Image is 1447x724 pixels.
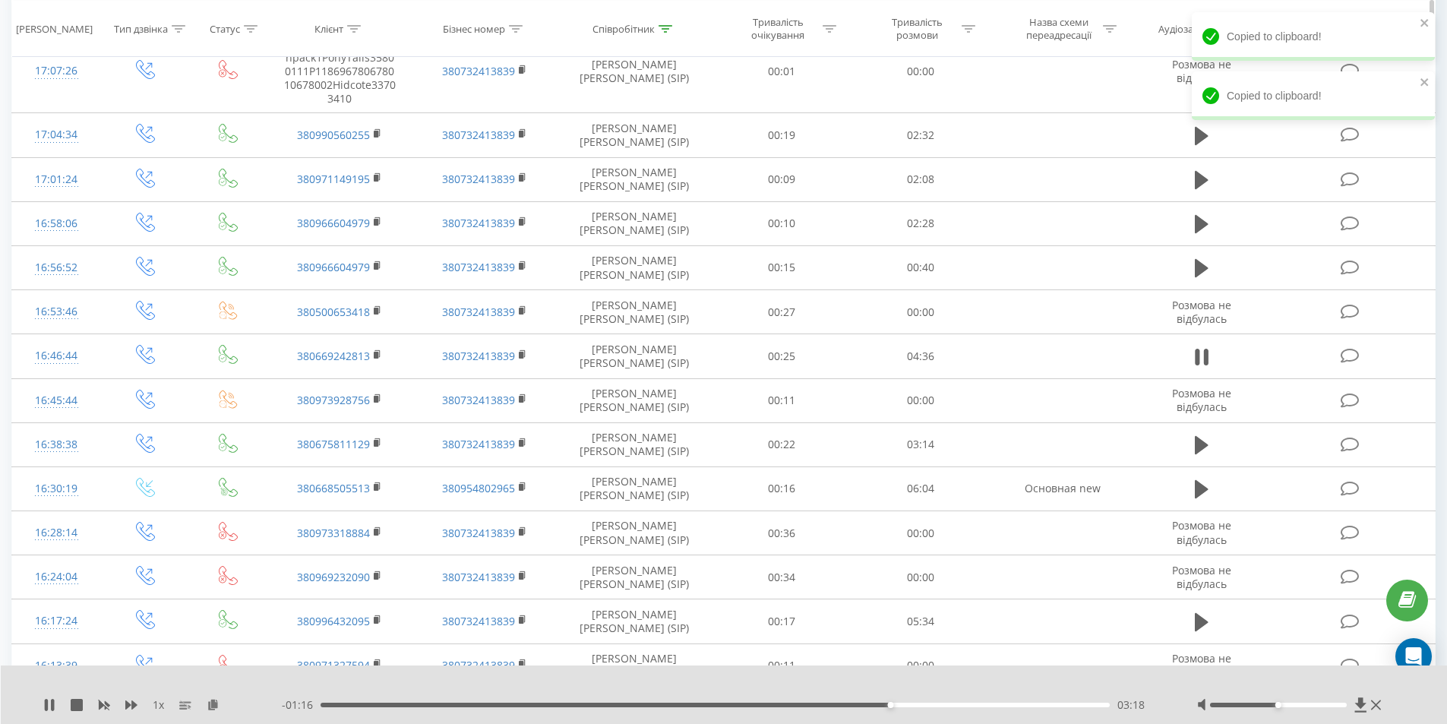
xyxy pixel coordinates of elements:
a: 380675811129 [297,437,370,451]
td: 00:01 [712,30,851,113]
div: Open Intercom Messenger [1395,638,1432,675]
td: 00:09 [712,157,851,201]
td: 06:04 [851,466,990,511]
a: 380732413839 [442,658,515,672]
td: 00:00 [851,290,990,334]
div: 16:17:24 [27,606,86,636]
td: 03:14 [851,422,990,466]
td: 05:34 [851,599,990,643]
div: Accessibility label [887,702,893,708]
td: Основная new [990,466,1134,511]
a: 380966604979 [297,260,370,274]
td: [PERSON_NAME] [PERSON_NAME] (SIP) [557,599,712,643]
td: 00:15 [712,245,851,289]
div: Copied to clipboard! [1192,71,1435,120]
a: 380973318884 [297,526,370,540]
td: [PERSON_NAME] [PERSON_NAME] (SIP) [557,157,712,201]
td: [PERSON_NAME] [PERSON_NAME] (SIP) [557,201,712,245]
div: 16:46:44 [27,341,86,371]
a: 380732413839 [442,349,515,363]
a: 380668505513 [297,481,370,495]
td: [PERSON_NAME] [PERSON_NAME] (SIP) [557,30,712,113]
a: 380732413839 [442,614,515,628]
span: Розмова не відбулась [1172,651,1231,679]
td: 00:16 [712,466,851,511]
div: Тривалість очікування [738,16,819,42]
td: 00:36 [712,511,851,555]
span: Розмова не відбулась [1172,518,1231,546]
td: [PERSON_NAME] [PERSON_NAME] (SIP) [557,555,712,599]
a: 380971327594 [297,658,370,672]
td: [PERSON_NAME] [PERSON_NAME] (SIP) [557,113,712,157]
td: 00:10 [712,201,851,245]
td: 00:00 [851,378,990,422]
td: 04:36 [851,334,990,378]
td: [PERSON_NAME] [PERSON_NAME] (SIP) [557,643,712,688]
td: 00:11 [712,643,851,688]
td: 00:00 [851,643,990,688]
td: 00:17 [712,599,851,643]
a: 380732413839 [442,260,515,274]
div: Аудіозапис розмови [1158,22,1254,35]
a: 380669242813 [297,349,370,363]
span: Розмова не відбулась [1172,298,1231,326]
td: 02:32 [851,113,990,157]
div: Copied to clipboard! [1192,12,1435,61]
div: 16:45:44 [27,386,86,416]
td: 00:40 [851,245,990,289]
a: 380990560255 [297,128,370,142]
a: 380969232090 [297,570,370,584]
div: 16:28:14 [27,518,86,548]
div: Тип дзвінка [114,22,168,35]
a: 380996432095 [297,614,370,628]
td: 02:08 [851,157,990,201]
td: 00:00 [851,30,990,113]
div: 16:13:39 [27,651,86,681]
span: - 01:16 [282,697,321,713]
span: 1 x [153,697,164,713]
td: [PERSON_NAME] [PERSON_NAME] (SIP) [557,511,712,555]
div: Назва схеми переадресації [1018,16,1099,42]
a: 380500653418 [297,305,370,319]
span: Розмова не відбулась [1172,57,1231,85]
span: Розмова не відбулась [1172,386,1231,414]
a: 380966604979 [297,216,370,230]
span: Розмова не відбулась [1172,563,1231,591]
div: Accessibility label [1275,702,1281,708]
div: 16:30:19 [27,474,86,504]
td: [PERSON_NAME] [PERSON_NAME] (SIP) [557,290,712,334]
a: 380973928756 [297,393,370,407]
span: 03:18 [1117,697,1145,713]
td: [PERSON_NAME] [PERSON_NAME] (SIP) [557,466,712,511]
a: 380732413839 [442,570,515,584]
button: close [1420,76,1430,90]
div: [PERSON_NAME] [16,22,93,35]
td: [PERSON_NAME] [PERSON_NAME] (SIP) [557,334,712,378]
div: Статус [210,22,240,35]
td: [PERSON_NAME] [PERSON_NAME] (SIP) [557,378,712,422]
div: 17:07:26 [27,56,86,86]
td: [PERSON_NAME] [PERSON_NAME] (SIP) [557,422,712,466]
a: 380732413839 [442,216,515,230]
a: 380732413839 [442,172,515,186]
a: 380732413839 [442,305,515,319]
div: 16:56:52 [27,253,86,283]
td: 380990560255000Qtyinpack1PonyTails35800111P118696780678010678002Hidcote33703410 [267,30,412,113]
td: 00:00 [851,511,990,555]
button: close [1420,17,1430,31]
a: 380954802965 [442,481,515,495]
div: 16:38:38 [27,430,86,460]
td: 00:19 [712,113,851,157]
td: 00:11 [712,378,851,422]
div: 16:58:06 [27,209,86,239]
div: 17:01:24 [27,165,86,194]
td: 00:34 [712,555,851,599]
td: 00:25 [712,334,851,378]
a: 380732413839 [442,393,515,407]
div: 16:24:04 [27,562,86,592]
div: Тривалість розмови [877,16,958,42]
a: 380732413839 [442,128,515,142]
a: 380971149195 [297,172,370,186]
div: Співробітник [592,22,655,35]
div: 17:04:34 [27,120,86,150]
